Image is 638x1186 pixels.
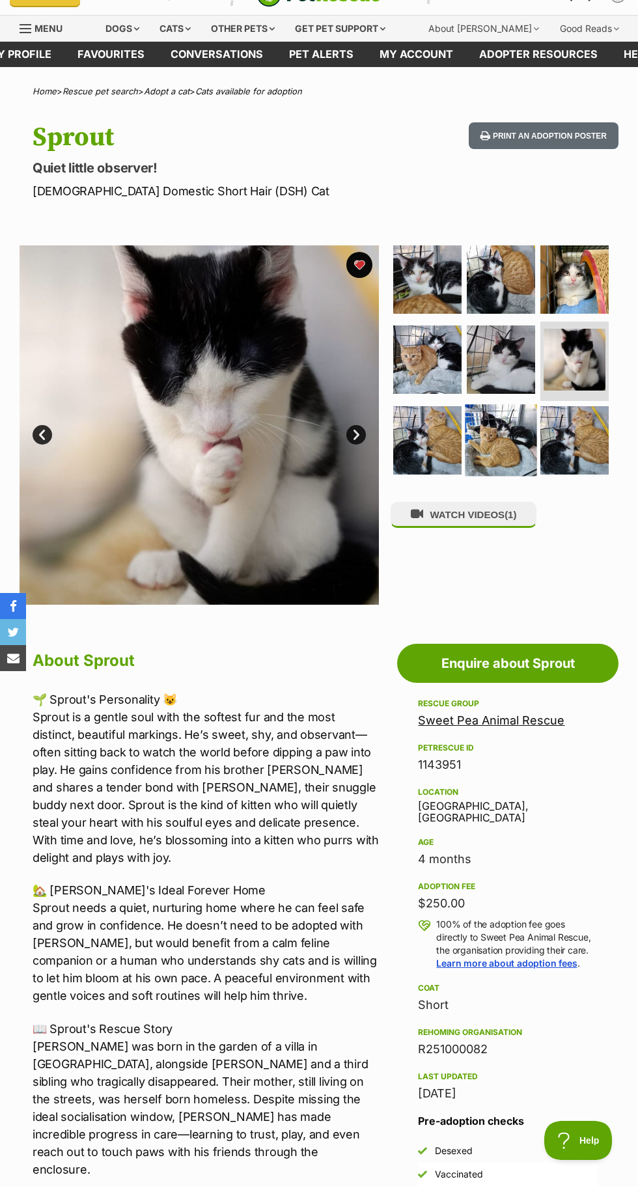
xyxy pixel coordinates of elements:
p: 📖 Sprout's Rescue Story [PERSON_NAME] was born in the garden of a villa in [GEOGRAPHIC_DATA], alo... [33,1020,379,1178]
img: Photo of Sprout [20,245,379,605]
a: Joy looks good on you at Elysia Wellness Retreat!Joy tastes fresh, seasonal, and nourishing. At [... [1,1,194,147]
img: match [5,148,6,149]
p: 🏡 [PERSON_NAME]'s Ideal Forever Home Sprout needs a quiet, nurturing home where he can feel safe ... [33,881,379,1004]
div: Dogs [96,16,148,42]
a: Rescue pet search [62,86,138,96]
img: Photo of Sprout [467,325,535,394]
span: Sponsored by [116,147,171,158]
img: Photo of Sprout [467,245,535,314]
a: Menu [20,16,72,39]
img: Yes [418,1146,427,1155]
img: Photo of Sprout [393,245,462,314]
div: Vaccinated [435,1168,483,1181]
a: Home [33,86,57,96]
div: Joy looks good on you at Elysia Wellness Retreat! [7,103,193,124]
a: Adopter resources [466,42,611,67]
h2: About Sprout [33,646,379,675]
div: Desexed [435,1144,473,1157]
button: favourite [346,252,372,278]
div: PetRescue ID [418,743,598,753]
p: 100% of the adoption fee goes directly to Sweet Pea Animal Rescue, the organisation providing the... [436,918,598,970]
img: 1143951 [3,148,4,149]
img: Photo of Sprout [540,406,609,475]
img: Photo of Sprout [465,404,537,476]
img: adchoices.png [185,2,193,10]
img: Photo of Sprout [540,245,609,314]
b: Elysia Wellness Retreat [116,152,171,158]
a: Next [346,425,366,445]
img: Photo of Sprout [393,406,462,475]
img: Photo of Sprout [393,325,462,394]
div: [DATE] [418,1084,598,1103]
p: Quiet little observer! [33,159,392,177]
a: Learn more about adoption fees [436,958,577,969]
div: [GEOGRAPHIC_DATA], [GEOGRAPHIC_DATA] [418,784,598,824]
div: Good Reads [551,16,628,42]
a: Cats available for adoption [195,86,302,96]
div: Joy tastes fresh, seasonal, and nourishing. At [GEOGRAPHIC_DATA], our wholefood menu fuels your w... [7,126,189,147]
img: cookie [1,157,2,158]
div: About [PERSON_NAME] [419,16,548,42]
iframe: Help Scout Beacon - Open [544,1121,612,1160]
div: Short [418,996,598,1014]
a: Pet alerts [276,42,367,67]
a: Prev [33,425,52,445]
a: Favourites [64,42,158,67]
a: Sweet Pea Animal Rescue [418,713,564,727]
div: Get pet support [286,16,395,42]
span: Menu [35,23,62,34]
img: qmap [2,157,3,158]
div: Other pets [202,16,284,42]
div: Adoption fee [418,881,598,892]
div: Coat [418,983,598,993]
button: WATCH VIDEOS(1) [391,502,536,527]
img: Yes [418,1170,427,1179]
h3: Pre-adoption checks [418,1113,598,1129]
img: 2d9R6S1cGnYOmUSX6yAvhADIM%23300x300.png [174,145,190,161]
a: conversations [158,42,276,67]
h1: Sprout [33,122,392,152]
div: Age [418,837,598,848]
a: My account [367,42,466,67]
div: Cats [150,16,200,42]
a: Adopt a cat [144,86,189,96]
div: $250.00 [418,894,598,913]
img: Photo of Sprout [544,329,605,391]
img: 30805874 [7,148,8,149]
button: Print an adoption poster [469,122,618,149]
a: Enquire about Sprout [397,644,618,683]
div: Location [418,787,598,797]
p: 🌱 Sprout's Personality 😺 Sprout is a gentle soul with the softest fur and the most distinct, beau... [33,691,379,866]
div: Rescue group [418,698,598,709]
div: Rehoming organisation [418,1027,598,1038]
span: (1) [505,509,516,520]
p: [DEMOGRAPHIC_DATA] Domestic Short Hair (DSH) Cat [33,182,392,200]
div: 4 months [418,850,598,868]
div: 1143951 [418,756,598,774]
img: insync [6,157,7,158]
div: Last updated [418,1071,598,1082]
div: R251000082 [418,1040,598,1058]
img: 1143951 [4,148,5,149]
